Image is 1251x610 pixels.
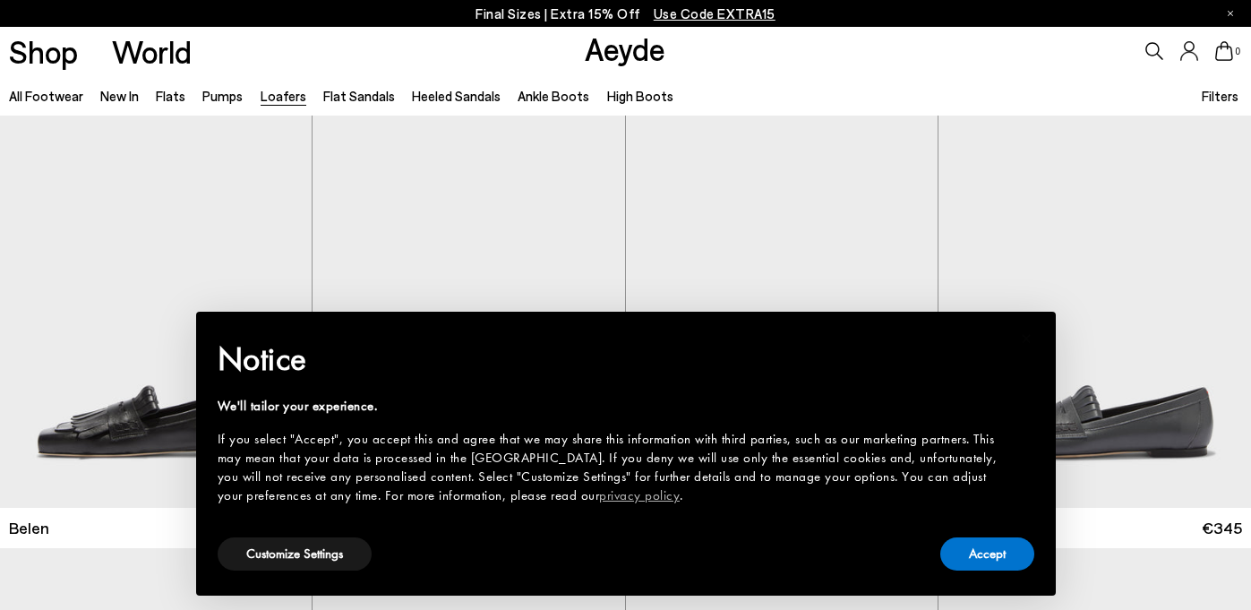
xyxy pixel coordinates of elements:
[938,116,1249,508] img: Belen Tassel Loafers
[626,116,938,508] a: 6 / 6 1 / 6 2 / 6 3 / 6 4 / 6 5 / 6 6 / 6 1 / 6 Next slide Previous slide
[202,88,243,104] a: Pumps
[112,36,192,67] a: World
[9,36,78,67] a: Shop
[607,88,673,104] a: High Boots
[585,30,665,67] a: Aeyde
[626,116,938,508] img: Belen Tassel Loafers
[938,116,1251,508] img: Belen Tassel Loafers
[218,537,372,571] button: Customize Settings
[1202,517,1242,539] span: €345
[1021,324,1033,352] span: ×
[218,430,1006,505] div: If you select "Accept", you accept this and agree that we may share this information with third p...
[218,336,1006,382] h2: Notice
[313,116,624,508] img: Belen Tassel Loafers
[261,88,306,104] a: Loafers
[938,508,1251,548] a: Belen €345
[599,486,680,504] a: privacy policy
[626,116,938,508] div: 1 / 6
[218,397,1006,416] div: We'll tailor your experience.
[100,88,139,104] a: New In
[1215,41,1233,61] a: 0
[938,116,1249,508] div: 2 / 6
[9,88,83,104] a: All Footwear
[1233,47,1242,56] span: 0
[156,88,185,104] a: Flats
[1006,317,1049,360] button: Close this notice
[476,3,775,25] p: Final Sizes | Extra 15% Off
[323,88,395,104] a: Flat Sandals
[940,537,1034,571] button: Accept
[654,5,775,21] span: Navigate to /collections/ss25-final-sizes
[412,88,501,104] a: Heeled Sandals
[518,88,589,104] a: Ankle Boots
[1202,88,1238,104] span: Filters
[9,517,49,539] span: Belen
